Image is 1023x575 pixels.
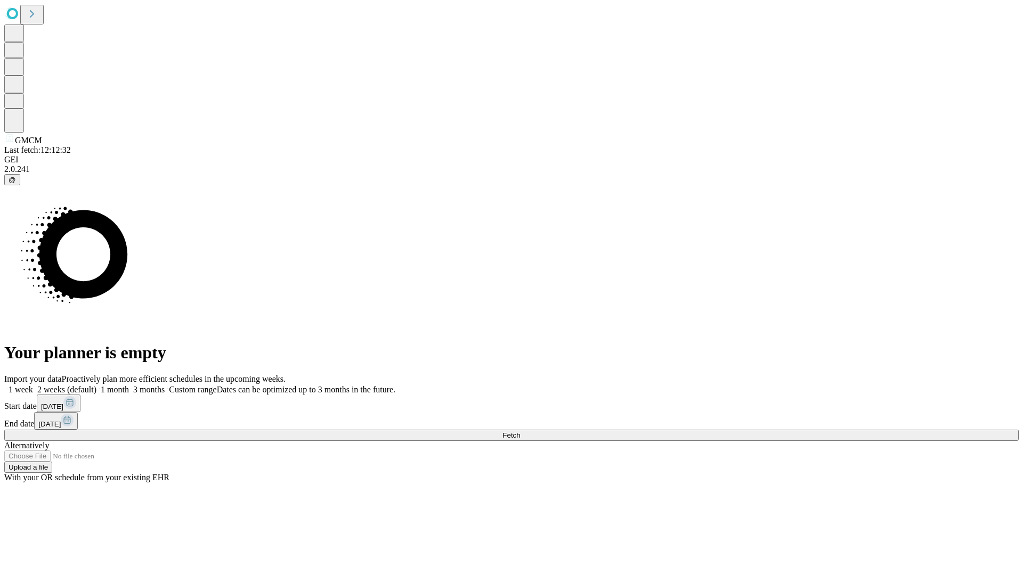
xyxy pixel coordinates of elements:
[15,136,42,145] span: GMCM
[4,155,1019,165] div: GEI
[4,430,1019,441] button: Fetch
[4,145,71,154] span: Last fetch: 12:12:32
[34,412,78,430] button: [DATE]
[62,374,286,383] span: Proactively plan more efficient schedules in the upcoming weeks.
[101,385,129,394] span: 1 month
[4,395,1019,412] div: Start date
[4,412,1019,430] div: End date
[9,385,33,394] span: 1 week
[133,385,165,394] span: 3 months
[38,420,61,428] span: [DATE]
[4,174,20,185] button: @
[37,385,96,394] span: 2 weeks (default)
[41,402,63,410] span: [DATE]
[4,374,62,383] span: Import your data
[9,176,16,184] span: @
[4,343,1019,363] h1: Your planner is empty
[169,385,216,394] span: Custom range
[4,473,169,482] span: With your OR schedule from your existing EHR
[217,385,395,394] span: Dates can be optimized up to 3 months in the future.
[37,395,80,412] button: [DATE]
[4,462,52,473] button: Upload a file
[4,165,1019,174] div: 2.0.241
[4,441,49,450] span: Alternatively
[502,431,520,439] span: Fetch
